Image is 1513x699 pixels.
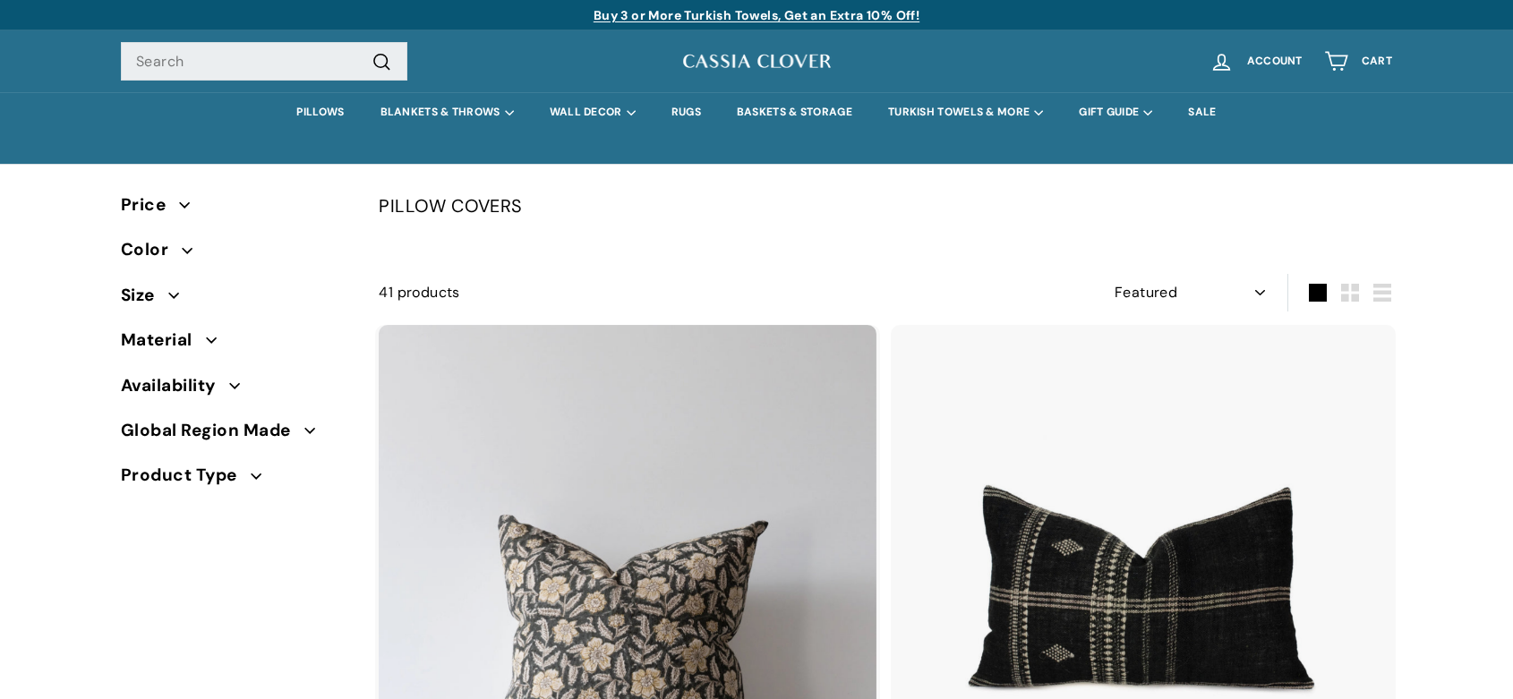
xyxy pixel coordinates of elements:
button: Product Type [121,457,350,502]
span: Cart [1362,55,1392,67]
a: RUGS [654,92,719,132]
a: Cart [1313,35,1403,88]
div: PILLOW COVERS [379,192,1392,220]
button: Size [121,277,350,322]
span: Color [121,236,182,263]
a: BASKETS & STORAGE [719,92,870,132]
span: Global Region Made [121,417,304,444]
a: Buy 3 or More Turkish Towels, Get an Extra 10% Off! [594,7,919,23]
summary: WALL DECOR [532,92,654,132]
div: 41 products [379,281,885,304]
span: Account [1247,55,1303,67]
span: Availability [121,372,229,399]
summary: GIFT GUIDE [1061,92,1170,132]
button: Color [121,232,350,277]
a: PILLOWS [278,92,362,132]
span: Product Type [121,462,251,489]
button: Material [121,322,350,367]
a: Account [1199,35,1313,88]
summary: TURKISH TOWELS & MORE [870,92,1061,132]
button: Global Region Made [121,413,350,457]
a: SALE [1170,92,1234,132]
button: Availability [121,368,350,413]
span: Size [121,282,168,309]
button: Price [121,187,350,232]
input: Search [121,42,407,81]
div: Primary [85,92,1428,132]
span: Material [121,327,206,354]
summary: BLANKETS & THROWS [363,92,532,132]
span: Price [121,192,179,218]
